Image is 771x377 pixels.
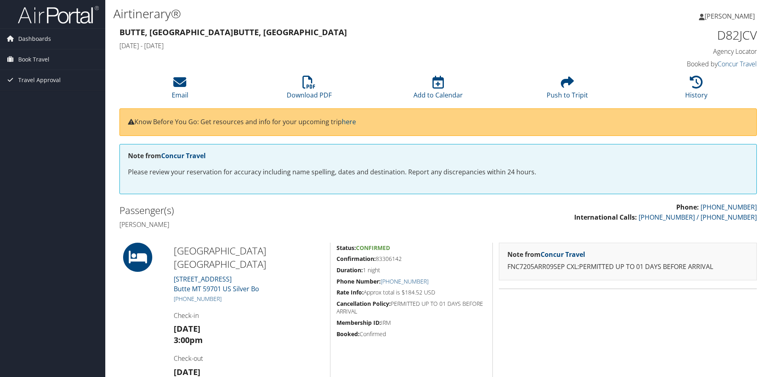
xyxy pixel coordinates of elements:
[607,47,757,56] h4: Agency Locator
[174,275,259,293] a: [STREET_ADDRESS]Butte MT 59701 US Silver Bo
[337,277,381,285] strong: Phone Number:
[541,250,585,259] a: Concur Travel
[356,244,390,252] span: Confirmed
[172,80,188,100] a: Email
[705,12,755,21] span: [PERSON_NAME]
[18,29,51,49] span: Dashboards
[639,213,757,222] a: [PHONE_NUMBER] / [PHONE_NUMBER]
[337,288,364,296] strong: Rate Info:
[337,300,391,307] strong: Cancellation Policy:
[174,311,324,320] h4: Check-in
[607,59,757,68] h4: Booked by
[607,27,757,44] h1: D82JCV
[507,250,585,259] strong: Note from
[699,4,763,28] a: [PERSON_NAME]
[113,5,546,22] h1: Airtinerary®
[337,255,486,263] h5: 83306142
[337,319,381,326] strong: Membership ID:
[119,220,432,229] h4: [PERSON_NAME]
[676,203,699,212] strong: Phone:
[174,354,324,363] h4: Check-out
[337,288,486,297] h5: Approx total is $184.52 USD
[18,5,99,24] img: airportal-logo.png
[119,203,432,217] h2: Passenger(s)
[337,244,356,252] strong: Status:
[718,59,757,68] a: Concur Travel
[547,80,588,100] a: Push to Tripit
[337,330,360,338] strong: Booked:
[337,330,486,338] h5: Confirmed
[507,262,748,272] p: FNC7205ARR09SEP CXL:PERMITTED UP TO 01 DAYS BEFORE ARRIVAL
[685,80,707,100] a: History
[381,277,428,285] a: [PHONE_NUMBER]
[174,323,200,334] strong: [DATE]
[174,244,324,271] h2: [GEOGRAPHIC_DATA] [GEOGRAPHIC_DATA]
[337,255,376,263] strong: Confirmation:
[128,117,748,127] p: Know Before You Go: Get resources and info for your upcoming trip
[574,213,637,222] strong: International Calls:
[18,70,61,90] span: Travel Approval
[174,295,222,303] a: [PHONE_NUMBER]
[342,117,356,126] a: here
[287,80,332,100] a: Download PDF
[413,80,463,100] a: Add to Calendar
[701,203,757,212] a: [PHONE_NUMBER]
[119,27,347,38] strong: Butte, [GEOGRAPHIC_DATA] Butte, [GEOGRAPHIC_DATA]
[337,266,486,274] h5: 1 night
[128,167,748,178] p: Please review your reservation for accuracy including name spelling, dates and destination. Repor...
[119,41,594,50] h4: [DATE] - [DATE]
[128,151,206,160] strong: Note from
[337,300,486,316] h5: PERMITTED UP TO 01 DAYS BEFORE ARRIVAL
[174,335,203,345] strong: 3:00pm
[337,266,363,274] strong: Duration:
[337,319,486,327] h5: IRM
[18,49,49,70] span: Book Travel
[161,151,206,160] a: Concur Travel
